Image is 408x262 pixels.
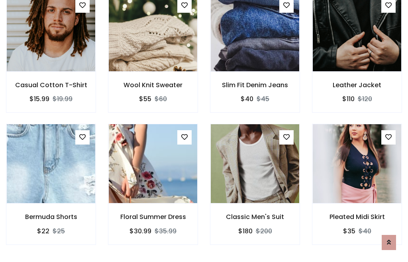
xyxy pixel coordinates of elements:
h6: $35 [343,227,355,235]
del: $35.99 [155,227,177,236]
h6: $30.99 [129,227,151,235]
del: $19.99 [53,94,73,104]
h6: Wool Knit Sweater [108,81,198,89]
h6: Classic Men's Suit [210,213,300,221]
h6: Leather Jacket [312,81,402,89]
h6: $22 [37,227,49,235]
del: $45 [257,94,269,104]
h6: Casual Cotton T-Shirt [6,81,96,89]
h6: Floral Summer Dress [108,213,198,221]
del: $60 [155,94,167,104]
del: $40 [359,227,371,236]
h6: Pleated Midi Skirt [312,213,402,221]
del: $25 [53,227,65,236]
del: $200 [256,227,272,236]
del: $120 [358,94,372,104]
h6: Slim Fit Denim Jeans [210,81,300,89]
h6: Bermuda Shorts [6,213,96,221]
h6: $55 [139,95,151,103]
h6: $180 [238,227,253,235]
h6: $110 [342,95,355,103]
h6: $15.99 [29,95,49,103]
h6: $40 [241,95,253,103]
